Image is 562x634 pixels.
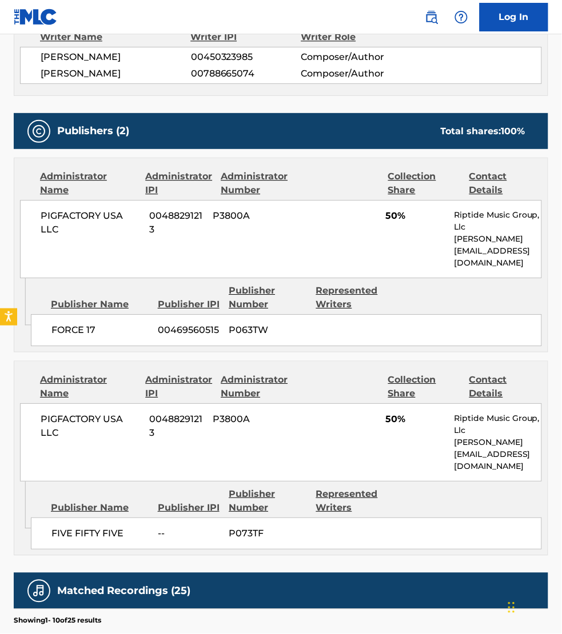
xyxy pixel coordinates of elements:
img: help [455,10,468,24]
span: P073TF [229,527,308,540]
span: Composer/Author [301,67,401,81]
span: 50% [385,209,445,223]
span: -- [158,527,220,540]
div: Publisher IPI [158,501,221,515]
p: Riptide Music Group, Llc [454,412,541,436]
span: FORCE 17 [51,323,149,337]
span: PIGFACTORY USA LLC [41,209,141,236]
div: Represented Writers [316,487,394,515]
span: 00469560515 [158,323,220,337]
div: Help [450,6,473,29]
span: 100 % [501,126,525,137]
p: Showing 1 - 10 of 25 results [14,615,101,625]
div: Publisher Name [51,298,149,311]
h5: Publishers (2) [57,125,129,138]
span: [PERSON_NAME] [41,67,191,81]
div: Administrator IPI [145,373,212,400]
span: P063TW [229,323,308,337]
img: search [425,10,439,24]
span: PIGFACTORY USA LLC [41,412,141,440]
img: MLC Logo [14,9,58,25]
span: 50% [385,412,445,426]
div: Administrator IPI [145,170,212,197]
h5: Matched Recordings (25) [57,584,190,597]
div: Collection Share [388,373,461,400]
span: P3800A [213,209,288,223]
span: FIVE FIFTY FIVE [51,527,149,540]
div: Drag [508,591,515,625]
span: [PERSON_NAME] [41,50,191,64]
iframe: Chat Widget [505,579,562,634]
div: Writer Role [301,30,402,44]
p: [PERSON_NAME][EMAIL_ADDRESS][DOMAIN_NAME] [454,233,541,269]
p: [PERSON_NAME][EMAIL_ADDRESS][DOMAIN_NAME] [454,436,541,472]
span: 00488291213 [149,209,204,236]
a: Public Search [420,6,443,29]
div: Publisher IPI [158,298,221,311]
div: Total shares: [441,125,525,138]
div: Contact Details [469,373,542,400]
span: 00450323985 [191,50,301,64]
span: Composer/Author [301,50,401,64]
div: Contact Details [469,170,542,197]
div: Publisher Number [229,284,307,311]
div: Publisher Name [51,501,149,515]
span: 00488291213 [149,412,204,440]
div: Writer Name [40,30,190,44]
div: Administrator Name [40,373,137,400]
div: Publisher Number [229,487,307,515]
span: 00788665074 [191,67,301,81]
a: Log In [480,3,548,31]
div: Collection Share [388,170,461,197]
img: Publishers [32,125,46,138]
span: P3800A [213,412,288,426]
img: Matched Recordings [32,584,46,598]
div: Writer IPI [190,30,301,44]
div: Represented Writers [316,284,394,311]
div: Administrator Name [40,170,137,197]
p: Riptide Music Group, Llc [454,209,541,233]
div: Administrator Number [221,373,293,400]
div: Administrator Number [221,170,293,197]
